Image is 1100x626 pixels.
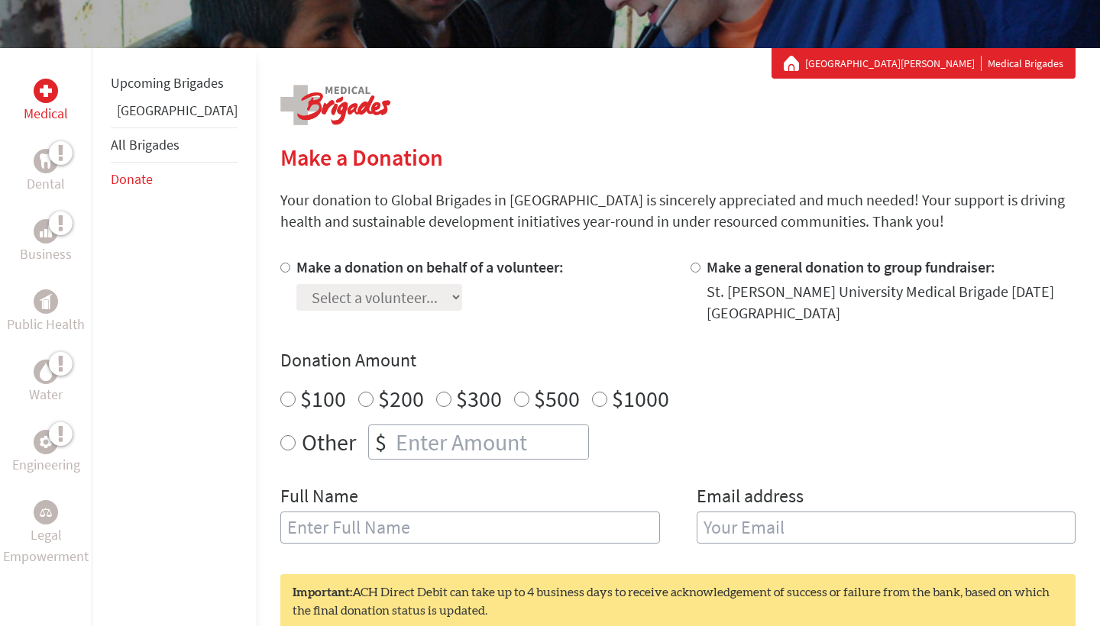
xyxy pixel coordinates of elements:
[784,56,1063,71] div: Medical Brigades
[612,384,669,413] label: $1000
[456,384,502,413] label: $300
[111,127,238,163] li: All Brigades
[24,103,68,124] p: Medical
[12,454,80,476] p: Engineering
[293,586,352,599] strong: Important:
[280,484,358,511] label: Full Name
[697,511,1076,544] input: Your Email
[34,500,58,524] div: Legal Empowerment
[40,225,52,237] img: Business
[40,294,52,309] img: Public Health
[40,436,52,448] img: Engineering
[20,244,72,265] p: Business
[111,163,238,196] li: Donate
[111,74,224,92] a: Upcoming Brigades
[296,257,564,276] label: Make a donation on behalf of a volunteer:
[40,153,52,168] img: Dental
[302,424,356,460] label: Other
[29,360,63,405] a: WaterWater
[534,384,580,413] label: $500
[34,430,58,454] div: Engineering
[697,484,804,511] label: Email address
[280,348,1076,373] h4: Donation Amount
[707,281,1076,324] div: St. [PERSON_NAME] University Medical Brigade [DATE] [GEOGRAPHIC_DATA]
[29,384,63,405] p: Water
[280,144,1076,171] h2: Make a Donation
[117,102,238,119] a: [GEOGRAPHIC_DATA]
[40,85,52,97] img: Medical
[707,257,995,276] label: Make a general donation to group fundraiser:
[34,149,58,173] div: Dental
[369,425,393,459] div: $
[7,289,85,335] a: Public HealthPublic Health
[27,149,65,195] a: DentalDental
[280,85,390,125] img: logo-medical.png
[12,430,80,476] a: EngineeringEngineering
[111,100,238,127] li: Greece
[280,189,1076,232] p: Your donation to Global Brigades in [GEOGRAPHIC_DATA] is sincerely appreciated and much needed! Y...
[3,500,89,567] a: Legal EmpowermentLegal Empowerment
[24,79,68,124] a: MedicalMedical
[40,508,52,517] img: Legal Empowerment
[34,289,58,314] div: Public Health
[34,219,58,244] div: Business
[805,56,982,71] a: [GEOGRAPHIC_DATA][PERSON_NAME]
[7,314,85,335] p: Public Health
[300,384,346,413] label: $100
[3,524,89,567] p: Legal Empowerment
[393,425,588,459] input: Enter Amount
[40,363,52,380] img: Water
[111,136,180,153] a: All Brigades
[111,66,238,100] li: Upcoming Brigades
[34,360,58,384] div: Water
[20,219,72,265] a: BusinessBusiness
[378,384,424,413] label: $200
[280,511,660,544] input: Enter Full Name
[111,170,153,188] a: Donate
[34,79,58,103] div: Medical
[27,173,65,195] p: Dental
